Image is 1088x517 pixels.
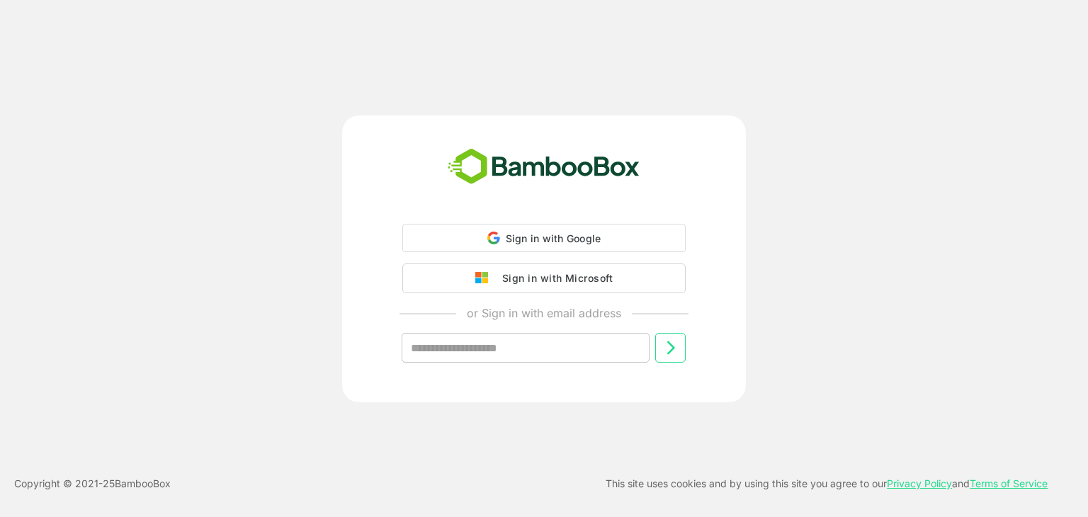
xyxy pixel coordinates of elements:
[440,144,647,191] img: bamboobox
[467,305,621,322] p: or Sign in with email address
[606,475,1048,492] p: This site uses cookies and by using this site you agree to our and
[402,224,686,252] div: Sign in with Google
[970,477,1048,489] a: Terms of Service
[14,475,171,492] p: Copyright © 2021- 25 BambooBox
[495,269,613,288] div: Sign in with Microsoft
[506,232,601,244] span: Sign in with Google
[887,477,952,489] a: Privacy Policy
[402,263,686,293] button: Sign in with Microsoft
[475,272,495,285] img: google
